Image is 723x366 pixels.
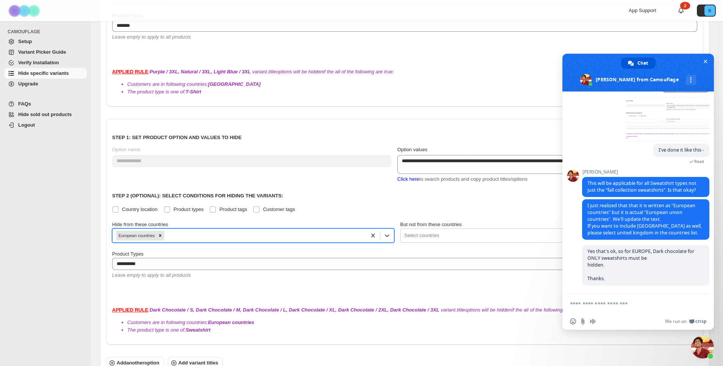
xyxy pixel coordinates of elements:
span: The product type is one of: [127,327,211,333]
span: Verify Installation [18,60,59,65]
span: Audio message [590,318,596,324]
span: Close chat [701,57,709,65]
span: Option values [397,147,428,152]
span: Click here [397,176,419,182]
span: CAMOUFLAGE [8,29,87,35]
span: Product types [173,206,204,212]
span: We run on [665,318,687,324]
b: Sweatshirt [186,327,211,333]
b: Dark Chocolate / S, Dark Chocolate / M, Dark Chocolate / L, Dark Chocolate / XL, Dark Chocolate /... [150,307,439,313]
span: This will be applicable for all Sweatshirt types not just the "fall collection sweatshirts". Is t... [587,180,696,193]
div: Close chat [691,336,714,358]
span: Product tags [219,206,247,212]
span: Crisp [695,318,706,324]
a: Variant Picker Guide [5,47,87,57]
p: Step 2 (Optional): Select conditions for hiding the variants: [112,192,697,200]
div: 2 [680,2,690,9]
div: European countries [116,231,156,240]
textarea: Compose your message... [570,301,690,307]
span: Customers are in following countries: [127,81,261,87]
a: Verify Installation [5,57,87,68]
span: Country location [122,206,158,212]
a: We run onCrisp [665,318,706,324]
span: Customers are in following countries: [127,319,254,325]
div: Remove European countries [156,231,164,240]
span: Read [694,159,704,164]
div: : variant.title options will be hidden if the all of the following are true: [112,68,697,96]
a: FAQs [5,99,87,109]
span: I just realized that that it is written as "European countries" but it is actual "European union ... [587,202,702,236]
a: Hide specific variants [5,68,87,79]
span: Variant Picker Guide [18,49,66,55]
span: The product type is one of: [127,89,201,95]
span: Insert an emoji [570,318,576,324]
span: I've done it like this - [659,147,704,153]
span: to search products and copy product titles/options [397,176,528,182]
div: More channels [686,75,696,85]
span: Logout [18,122,35,128]
a: Hide sold out products [5,109,87,120]
b: Purple / 3XL, Natural / 3XL, Light Blue / 3XL [150,69,251,74]
span: Hide from these countries [112,222,168,227]
span: FAQs [18,101,31,107]
text: B [708,8,711,13]
span: But not from these countries [400,222,462,227]
strong: APPLIED RULE [112,307,148,313]
span: Setup [18,39,32,44]
b: T-Shirt [186,89,201,95]
span: Product Types [112,251,144,257]
span: [PERSON_NAME] [582,169,709,175]
button: Avatar with initials B [697,5,716,17]
a: 2 [677,7,685,14]
div: : variant.title options will be hidden if the all of the following are true: [112,306,697,334]
span: Avatar with initials B [704,5,715,16]
span: Leave empty to apply to all products [112,272,191,278]
span: Hide specific variants [18,70,69,76]
span: Hide sold out products [18,112,72,117]
a: Setup [5,36,87,47]
img: Camouflage [6,0,44,21]
a: Upgrade [5,79,87,89]
strong: APPLIED RULE [112,69,148,74]
a: Logout [5,120,87,130]
span: Yes that’s ok, so for EUROPE, Dark chocolate for ONLY sweatshirts must be hidden. Thanks. [587,248,694,282]
p: Step 1: Set product option and values to hide [112,134,697,141]
span: App Support [629,8,656,13]
span: Chat [637,57,648,69]
span: Upgrade [18,81,38,87]
span: Option name [112,147,140,152]
span: Customer tags [263,206,295,212]
span: Send a file [580,318,586,324]
b: European countries [208,319,254,325]
b: [GEOGRAPHIC_DATA] [208,81,261,87]
span: Leave empty to apply to all products [112,34,191,40]
div: Chat [621,57,656,69]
